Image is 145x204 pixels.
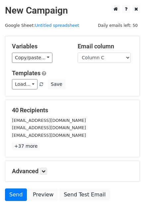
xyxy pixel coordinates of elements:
[29,188,58,201] a: Preview
[5,188,27,201] a: Send
[12,43,68,50] h5: Variables
[12,168,133,175] h5: Advanced
[112,172,145,204] iframe: Chat Widget
[12,107,133,114] h5: 40 Recipients
[5,5,140,16] h2: New Campaign
[35,23,79,28] a: Untitled spreadsheet
[59,188,110,201] a: Send Test Email
[12,125,86,130] small: [EMAIL_ADDRESS][DOMAIN_NAME]
[12,133,86,138] small: [EMAIL_ADDRESS][DOMAIN_NAME]
[12,70,40,76] a: Templates
[12,142,40,150] a: +37 more
[48,79,65,89] button: Save
[12,53,52,63] a: Copy/paste...
[78,43,133,50] h5: Email column
[96,22,140,29] span: Daily emails left: 50
[5,23,79,28] small: Google Sheet:
[96,23,140,28] a: Daily emails left: 50
[12,79,37,89] a: Load...
[12,118,86,123] small: [EMAIL_ADDRESS][DOMAIN_NAME]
